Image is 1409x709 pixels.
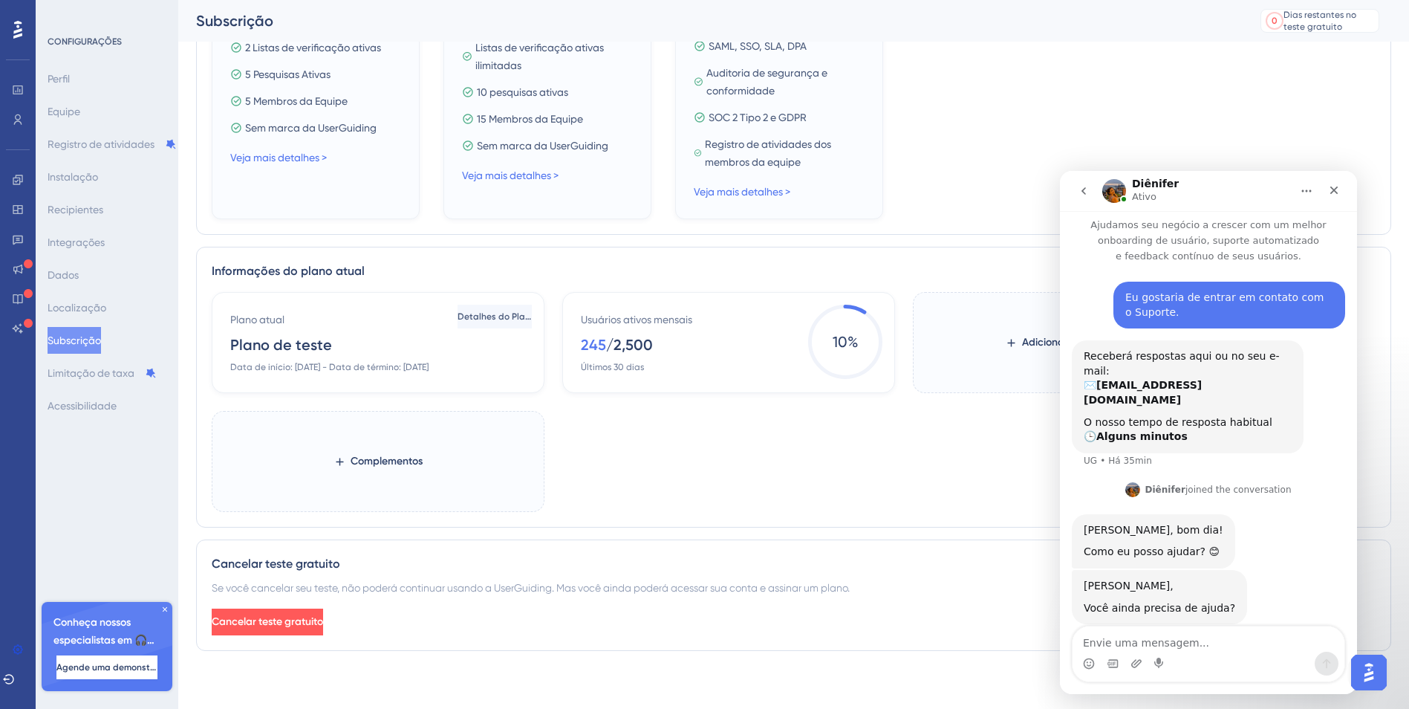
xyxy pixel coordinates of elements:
[212,555,1376,573] div: Cancelar teste gratuito
[1005,329,1154,356] button: Adicionar cartão de crédito
[1272,15,1278,27] div: 0
[709,37,807,55] span: SAML, SSO, SLA, DPA
[606,334,653,355] div: /
[614,334,653,355] font: 2,500
[56,661,157,673] span: Agende uma demonstração
[333,448,423,475] button: Complementos
[462,169,559,181] a: Veja mais detalhes >
[1022,334,1154,352] span: Adicionar cartão de crédito
[196,10,1223,31] div: Subscrição
[581,311,692,328] div: Usuários ativos mensais
[212,613,323,631] span: Cancelar teste gratuito
[48,36,168,48] div: CONFIGURAÇÕES
[230,311,284,328] div: Plano atual
[48,364,134,382] font: Limitação de taxa
[458,311,532,323] span: Detalhes do Plano
[48,229,105,256] button: Integrações
[245,65,331,83] span: 5 Pesquisas Ativas
[48,135,154,153] font: Registro de atividades
[477,83,568,101] span: 10 pesquisas ativas
[230,152,327,164] a: Veja mais detalhes >
[48,98,80,125] button: Equipe
[48,327,101,354] button: Subscrição
[48,392,117,419] button: Acessibilidade
[808,305,882,379] span: %
[212,609,323,635] button: Cancelar teste gratuito
[477,137,608,155] span: Sem marca da UserGuiding
[48,196,103,223] button: Recipientes
[56,655,157,679] button: Agende uma demonstração
[230,334,332,355] div: Plano de teste
[212,579,1376,597] div: Se você cancelar seu teste, não poderá continuar usando a UserGuiding. Mas você ainda poderá aces...
[477,110,583,128] span: 15 Membros da Equipe
[245,119,377,137] span: Sem marca da UserGuiding
[833,331,847,352] font: 10
[1060,171,1357,694] iframe: Intercom live chat
[351,453,423,470] span: Complementos
[475,39,633,74] span: Listas de verificação ativas ilimitadas
[1283,9,1374,33] div: Dias restantes no teste gratuito
[48,131,177,158] button: Registro de atividades
[245,39,381,56] span: 2 Listas de verificação ativas
[48,262,79,288] button: Dados
[1347,650,1391,695] iframe: UserGuiding AI Assistant Launcher
[694,186,790,198] a: Veja mais detalhes >
[581,334,606,355] div: 245
[48,65,70,92] button: Perfil
[48,360,157,386] button: Limitação de taxa
[705,135,865,171] span: Registro de atividades dos membros da equipe
[48,294,106,321] button: Localização
[458,305,532,328] button: Detalhes do Plano
[48,164,98,190] button: Instalação
[709,109,807,126] span: SOC 2 Tipo 2 e GDPR
[245,92,348,110] span: 5 Membros da Equipe
[581,361,644,373] div: Últimos 30 dias
[230,361,429,373] div: Data de início: [DATE] - Data de término: [DATE]
[706,64,865,100] span: Auditoria de segurança e conformidade
[212,262,1376,280] div: Informações do plano atual
[53,614,160,650] span: Conheça nossos especialistas em 🎧 integração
